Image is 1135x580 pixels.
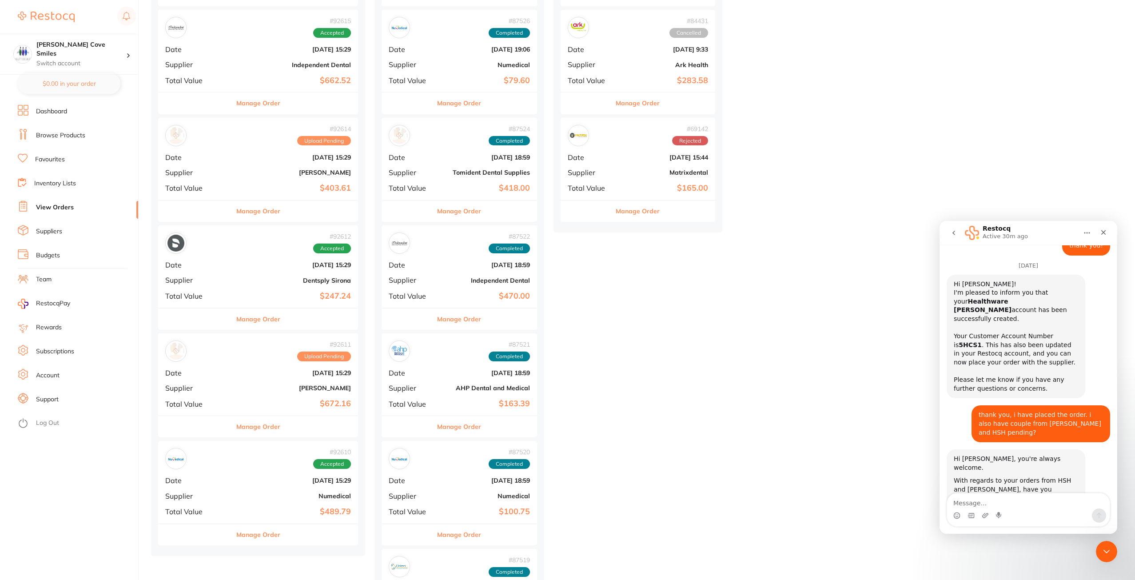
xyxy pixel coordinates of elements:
span: Supplier [389,492,434,500]
span: Total Value [568,76,612,84]
b: [DATE] 18:59 [441,154,530,161]
span: Total Value [568,184,612,192]
button: Upload attachment [42,291,49,298]
span: # 87526 [489,17,530,24]
button: Manage Order [437,416,481,437]
a: Team [36,275,52,284]
a: Restocq Logo [18,7,75,27]
span: Date [165,369,225,377]
span: Supplier [165,60,225,68]
img: Adam Dental [167,127,184,144]
button: Manage Order [437,200,481,222]
b: [PERSON_NAME] [232,169,351,176]
button: Manage Order [616,200,660,222]
span: Total Value [389,292,434,300]
span: Upload Pending [297,136,351,146]
button: Log Out [18,416,135,431]
b: Independent Dental [441,277,530,284]
b: $247.24 [232,292,351,301]
a: Budgets [36,251,60,260]
span: Total Value [165,400,225,408]
span: # 92615 [313,17,351,24]
b: Matrixdental [619,169,708,176]
b: $489.79 [232,507,351,516]
span: # 87519 [489,556,530,564]
span: Total Value [389,76,434,84]
b: $165.00 [619,184,708,193]
b: [DATE] 15:29 [232,477,351,484]
button: Manage Order [236,308,280,330]
img: Numedical [391,450,408,467]
img: Henry Schein Halas [167,343,184,360]
b: $418.00 [441,184,530,193]
b: [DATE] 15:29 [232,261,351,268]
b: Ark Health [619,61,708,68]
div: Hi [PERSON_NAME], you're always welcome.With regards to your orders from HSH and [PERSON_NAME], h... [7,228,146,313]
b: Independent Dental [232,61,351,68]
span: Rejected [672,136,708,146]
a: RestocqPay [18,299,70,309]
span: Date [568,153,612,161]
button: Send a message… [152,288,167,302]
span: Supplier [389,384,434,392]
h4: Hallett Cove Smiles [36,40,126,58]
a: View Orders [36,203,74,212]
div: Adam Dental#92614Upload PendingDate[DATE] 15:29Supplier[PERSON_NAME]Total Value$403.61Manage Order [158,118,358,222]
span: Total Value [165,292,225,300]
p: Switch account [36,59,126,68]
span: Date [165,476,225,484]
span: Accepted [313,459,351,469]
iframe: Intercom live chat [1096,541,1117,562]
span: Total Value [389,508,434,516]
button: Manage Order [437,524,481,545]
img: Ark Health [570,19,587,36]
a: Dashboard [36,107,67,116]
span: Total Value [389,400,434,408]
a: Inventory Lists [34,179,76,188]
a: Suppliers [36,227,62,236]
a: Rewards [36,323,62,332]
span: # 87522 [489,233,530,240]
span: Accepted [313,244,351,253]
a: Account [36,371,60,380]
span: Date [165,153,225,161]
button: Manage Order [236,200,280,222]
span: # 87524 [489,125,530,132]
div: Dentsply Sirona#92612AcceptedDate[DATE] 15:29SupplierDentsply SironaTotal Value$247.24Manage Order [158,225,358,330]
img: Tomident Dental Supplies [391,127,408,144]
button: Manage Order [437,308,481,330]
iframe: Intercom live chat [940,221,1117,534]
b: [DATE] 15:29 [232,154,351,161]
span: # 87521 [489,341,530,348]
span: # 84431 [669,17,708,24]
span: Completed [489,28,530,38]
span: Date [389,45,434,53]
img: Independent Dental [391,235,408,252]
b: [DATE] 9:33 [619,46,708,53]
div: Independent Dental#92615AcceptedDate[DATE] 15:29SupplierIndependent DentalTotal Value$662.52Manag... [158,10,358,114]
span: # 92610 [313,448,351,456]
b: [DATE] 15:29 [232,46,351,53]
span: # 92612 [313,233,351,240]
span: Date [568,45,612,53]
span: Date [389,261,434,269]
a: Favourites [35,155,65,164]
img: Restocq Logo [18,12,75,22]
div: Numedical#92610AcceptedDate[DATE] 15:29SupplierNumedicalTotal Value$489.79Manage Order [158,441,358,545]
span: RestocqPay [36,299,70,308]
b: $100.75 [441,507,530,516]
span: Upload Pending [297,352,351,361]
div: With regards to your orders from HSH and [PERSON_NAME], have you uploaded the CSV file to their r... [14,256,139,308]
span: Completed [489,352,530,361]
span: Supplier [165,276,225,284]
